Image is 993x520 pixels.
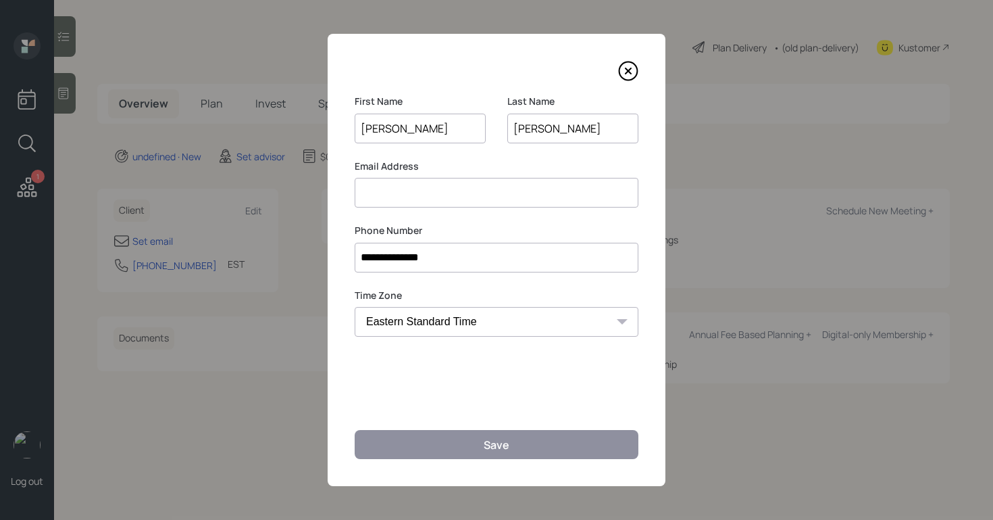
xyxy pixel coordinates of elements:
div: Save [484,438,509,452]
button: Save [355,430,638,459]
label: Last Name [507,95,638,108]
label: Time Zone [355,289,638,302]
label: First Name [355,95,486,108]
label: Phone Number [355,224,638,237]
label: Email Address [355,160,638,173]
